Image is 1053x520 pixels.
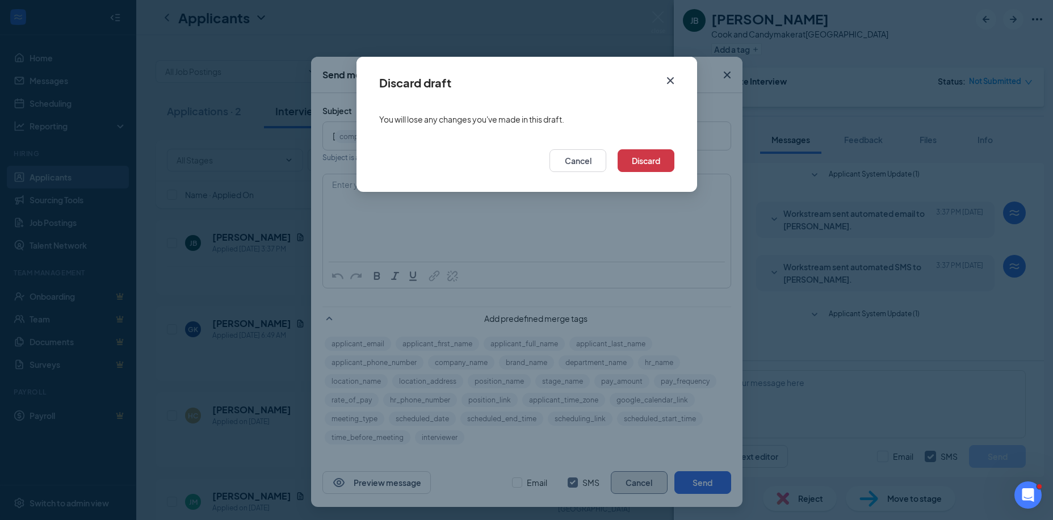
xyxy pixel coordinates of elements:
button: Close [655,57,697,93]
button: Cancel [549,149,606,172]
iframe: Intercom live chat [1014,481,1042,509]
div: Discard draft [379,77,451,89]
button: Discard [618,149,674,172]
span: You will lose any changes you've made in this draft. [379,114,564,125]
svg: Cross [664,74,677,87]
